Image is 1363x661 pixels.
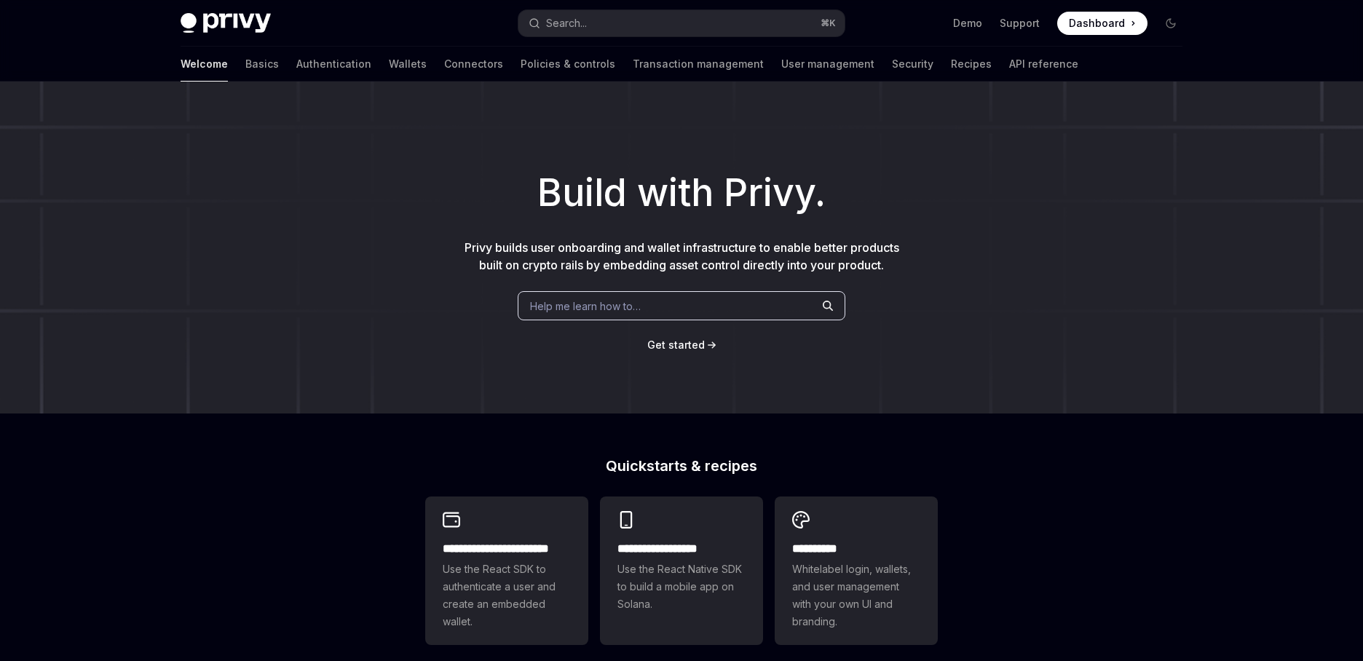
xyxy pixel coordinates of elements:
[296,47,371,82] a: Authentication
[181,13,271,33] img: dark logo
[444,47,503,82] a: Connectors
[1057,12,1147,35] a: Dashboard
[775,496,938,645] a: **** *****Whitelabel login, wallets, and user management with your own UI and branding.
[600,496,763,645] a: **** **** **** ***Use the React Native SDK to build a mobile app on Solana.
[792,561,920,630] span: Whitelabel login, wallets, and user management with your own UI and branding.
[953,16,982,31] a: Demo
[245,47,279,82] a: Basics
[530,298,641,314] span: Help me learn how to…
[23,165,1340,221] h1: Build with Privy.
[647,338,705,352] a: Get started
[465,240,899,272] span: Privy builds user onboarding and wallet infrastructure to enable better products built on crypto ...
[892,47,933,82] a: Security
[633,47,764,82] a: Transaction management
[546,15,587,32] div: Search...
[1000,16,1040,31] a: Support
[647,339,705,351] span: Get started
[425,459,938,473] h2: Quickstarts & recipes
[1009,47,1078,82] a: API reference
[518,10,845,36] button: Open search
[781,47,874,82] a: User management
[181,47,228,82] a: Welcome
[821,17,836,29] span: ⌘ K
[1069,16,1125,31] span: Dashboard
[389,47,427,82] a: Wallets
[1159,12,1182,35] button: Toggle dark mode
[617,561,746,613] span: Use the React Native SDK to build a mobile app on Solana.
[521,47,615,82] a: Policies & controls
[443,561,571,630] span: Use the React SDK to authenticate a user and create an embedded wallet.
[951,47,992,82] a: Recipes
